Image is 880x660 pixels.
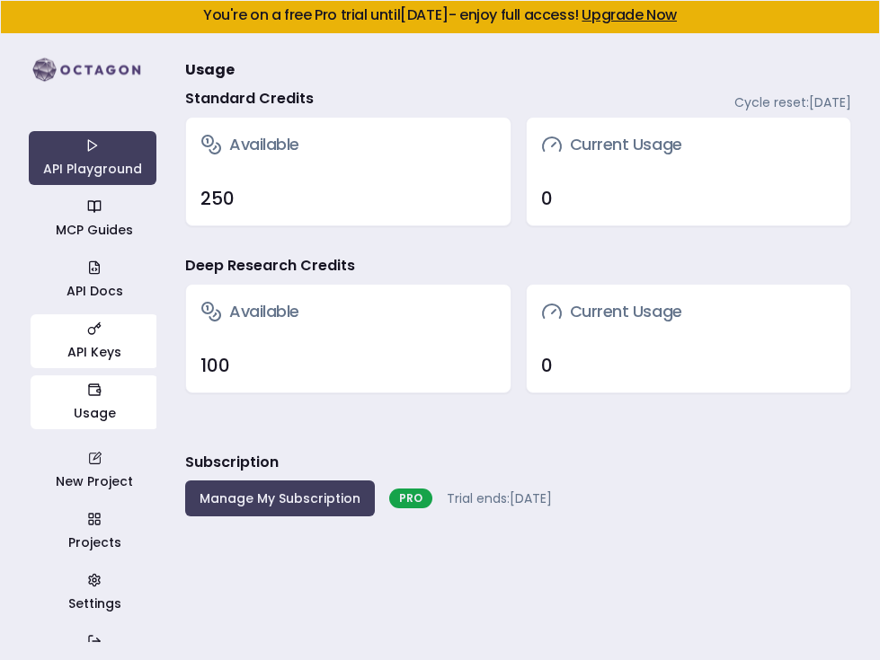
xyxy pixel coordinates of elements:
a: New Project [31,444,158,497]
a: API Keys [31,314,158,368]
a: Upgrade Now [582,4,677,25]
span: Cycle reset: [DATE] [734,93,851,111]
a: Projects [31,505,158,559]
h3: Available [200,132,299,157]
h5: You're on a free Pro trial until [DATE] - enjoy full access! [15,8,865,22]
a: Settings [31,566,158,620]
span: Usage [185,59,235,81]
a: MCP Guides [31,192,158,246]
h3: Current Usage [541,132,682,157]
h3: Available [200,299,299,324]
h3: Current Usage [541,299,682,324]
h3: Subscription [185,452,279,473]
span: Trial ends: [DATE] [447,489,552,507]
div: 250 [200,186,496,211]
a: Usage [31,375,158,429]
a: API Playground [29,131,156,185]
div: 100 [200,353,496,378]
h4: Standard Credits [185,88,314,110]
a: API Docs [31,253,158,307]
h4: Deep Research Credits [185,255,355,277]
div: 0 [541,353,837,378]
div: 0 [541,186,837,211]
div: PRO [389,488,432,508]
img: logo-rect-yK7x_WSZ.svg [29,52,156,88]
button: Manage My Subscription [185,480,375,516]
